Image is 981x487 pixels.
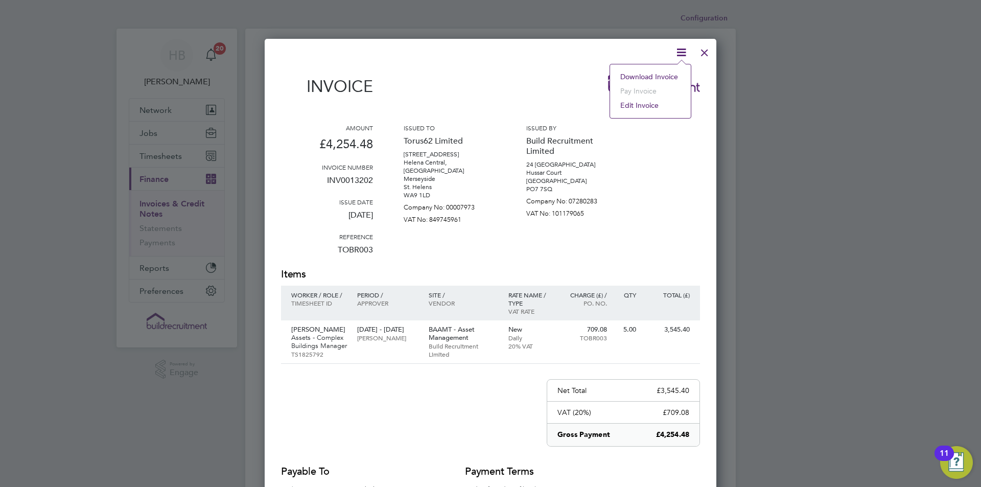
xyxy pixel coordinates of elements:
[281,171,373,198] p: INV0013202
[281,163,373,171] h3: Invoice number
[563,299,607,307] p: Po. No.
[940,453,949,467] div: 11
[404,199,496,212] p: Company No: 00007973
[291,350,347,358] p: TS1825792
[281,241,373,267] p: TOBR003
[563,326,607,334] p: 709.08
[526,169,618,177] p: Hussar Court
[281,267,700,282] h2: Items
[404,124,496,132] h3: Issued to
[526,177,618,185] p: [GEOGRAPHIC_DATA]
[557,408,591,417] p: VAT (20%)
[526,124,618,132] h3: Issued by
[617,326,636,334] p: 5.00
[281,198,373,206] h3: Issue date
[465,465,557,479] h2: Payment terms
[563,334,607,342] p: TOBR003
[615,84,686,98] li: Pay invoice
[526,205,618,218] p: VAT No: 101179065
[646,291,690,299] p: Total (£)
[429,299,498,307] p: Vendor
[281,233,373,241] h3: Reference
[646,326,690,334] p: 3,545.40
[281,124,373,132] h3: Amount
[357,299,418,307] p: Approver
[508,291,553,307] p: Rate name / type
[557,430,610,440] p: Gross Payment
[526,185,618,193] p: PO7 7SQ
[617,291,636,299] p: QTY
[526,160,618,169] p: 24 [GEOGRAPHIC_DATA]
[563,291,607,299] p: Charge (£) /
[557,386,587,395] p: Net Total
[429,326,498,342] p: BAAMT - Asset Management
[615,98,686,112] li: Edit invoice
[281,132,373,163] p: £4,254.48
[615,69,686,84] li: Download Invoice
[657,386,689,395] p: £3,545.40
[357,334,418,342] p: [PERSON_NAME]
[291,334,347,350] p: Assets - Complex Buildings Manager
[357,326,418,334] p: [DATE] - [DATE]
[608,67,700,92] img: buildrec-logo-remittance.png
[404,132,496,150] p: Torus62 Limited
[656,430,689,440] p: £4,254.48
[526,193,618,205] p: Company No: 07280283
[404,183,496,191] p: St. Helens
[508,334,553,342] p: Daily
[404,158,496,175] p: Helena Central, [GEOGRAPHIC_DATA]
[508,326,553,334] p: New
[404,212,496,224] p: VAT No: 849745961
[508,307,553,315] p: VAT rate
[281,77,373,96] h1: Invoice
[508,342,553,350] p: 20% VAT
[404,150,496,158] p: [STREET_ADDRESS]
[281,465,434,479] h2: Payable to
[291,291,347,299] p: Worker / Role /
[291,299,347,307] p: Timesheet ID
[429,291,498,299] p: Site /
[526,132,618,160] p: Build Recruitment Limited
[404,175,496,183] p: Merseyside
[429,342,498,358] p: Build Recruitment Limited
[357,291,418,299] p: Period /
[663,408,689,417] p: £709.08
[940,446,973,479] button: Open Resource Center, 11 new notifications
[291,326,347,334] p: [PERSON_NAME]
[404,191,496,199] p: WA9 1LD
[281,206,373,233] p: [DATE]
